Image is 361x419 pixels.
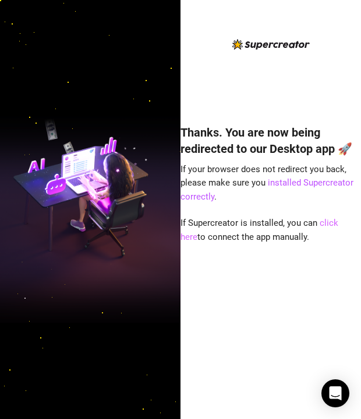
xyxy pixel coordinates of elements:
[180,177,353,202] a: installed Supercreator correctly
[180,218,338,242] a: click here
[321,379,349,407] div: Open Intercom Messenger
[180,164,353,202] span: If your browser does not redirect you back, please make sure you .
[232,39,310,50] img: logo-BBDzfeDw.svg
[180,218,338,242] span: If Supercreator is installed, you can to connect the app manually.
[180,124,361,157] h4: Thanks. You are now being redirected to our Desktop app 🚀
